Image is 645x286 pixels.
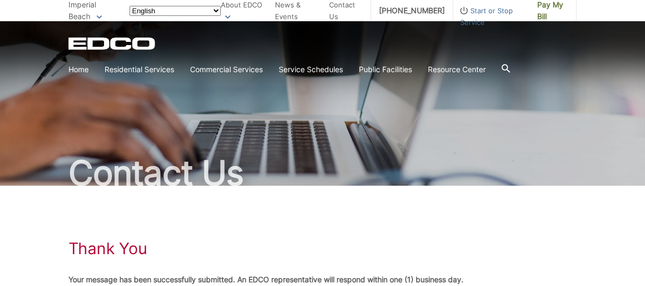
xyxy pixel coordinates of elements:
[68,239,147,258] h1: Thank You
[105,64,174,75] a: Residential Services
[130,6,221,16] select: Select a language
[68,275,463,284] strong: Your message has been successfully submitted. An EDCO representative will respond within one (1) ...
[68,64,89,75] a: Home
[428,64,486,75] a: Resource Center
[68,156,577,190] h2: Contact Us
[190,64,263,75] a: Commercial Services
[68,37,157,50] a: EDCD logo. Return to the homepage.
[359,64,412,75] a: Public Facilities
[279,64,343,75] a: Service Schedules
